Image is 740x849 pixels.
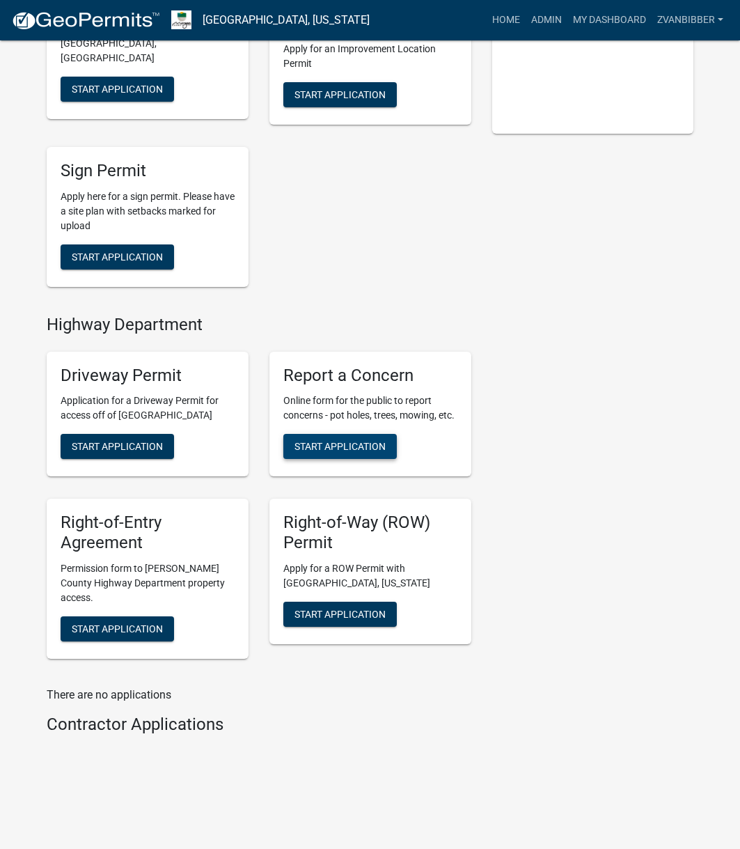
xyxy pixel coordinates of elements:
[294,89,386,100] span: Start Application
[203,8,370,32] a: [GEOGRAPHIC_DATA], [US_STATE]
[61,77,174,102] button: Start Application
[61,616,174,641] button: Start Application
[294,609,386,620] span: Start Application
[72,84,163,95] span: Start Application
[61,161,235,181] h5: Sign Permit
[61,244,174,270] button: Start Application
[283,366,457,386] h5: Report a Concern
[283,394,457,423] p: Online form for the public to report concerns - pot holes, trees, mowing, etc.
[283,82,397,107] button: Start Application
[294,441,386,452] span: Start Application
[47,687,471,703] p: There are no applications
[61,189,235,233] p: Apply here for a sign permit. Please have a site plan with setbacks marked for upload
[526,7,567,33] a: Admin
[283,602,397,627] button: Start Application
[47,715,471,735] h4: Contractor Applications
[47,715,471,740] wm-workflow-list-section: Contractor Applications
[283,513,457,553] h5: Right-of-Way (ROW) Permit
[61,513,235,553] h5: Right-of-Entry Agreement
[47,315,471,335] h4: Highway Department
[283,434,397,459] button: Start Application
[487,7,526,33] a: Home
[283,561,457,591] p: Apply for a ROW Permit with [GEOGRAPHIC_DATA], [US_STATE]
[61,22,235,65] p: Required to perform electrical work in [GEOGRAPHIC_DATA], [GEOGRAPHIC_DATA]
[61,394,235,423] p: Application for a Driveway Permit for access off of [GEOGRAPHIC_DATA]
[652,7,729,33] a: zvanbibber
[61,434,174,459] button: Start Application
[567,7,652,33] a: My Dashboard
[72,623,163,634] span: Start Application
[171,10,191,29] img: Morgan County, Indiana
[283,42,457,71] p: Apply for an Improvement Location Permit
[61,561,235,605] p: Permission form to [PERSON_NAME] County Highway Department property access.
[72,441,163,452] span: Start Application
[72,251,163,262] span: Start Application
[61,366,235,386] h5: Driveway Permit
